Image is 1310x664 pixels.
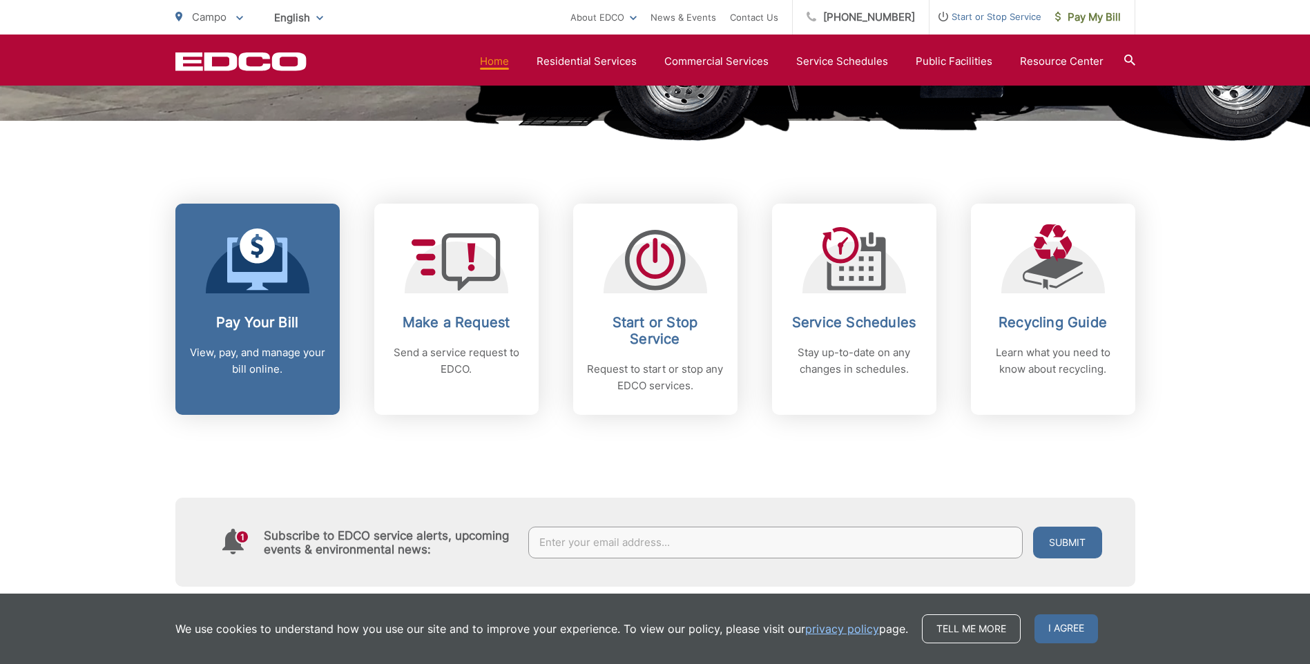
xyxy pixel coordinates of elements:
[587,314,724,347] h2: Start or Stop Service
[730,9,778,26] a: Contact Us
[922,614,1021,643] a: Tell me more
[175,204,340,415] a: Pay Your Bill View, pay, and manage your bill online.
[796,53,888,70] a: Service Schedules
[388,314,525,331] h2: Make a Request
[192,10,227,23] span: Campo
[772,204,936,415] a: Service Schedules Stay up-to-date on any changes in schedules.
[388,344,525,378] p: Send a service request to EDCO.
[651,9,716,26] a: News & Events
[189,314,326,331] h2: Pay Your Bill
[374,204,539,415] a: Make a Request Send a service request to EDCO.
[971,204,1135,415] a: Recycling Guide Learn what you need to know about recycling.
[1020,53,1104,70] a: Resource Center
[664,53,769,70] a: Commercial Services
[175,52,307,71] a: EDCD logo. Return to the homepage.
[786,314,923,331] h2: Service Schedules
[537,53,637,70] a: Residential Services
[1033,527,1102,558] button: Submit
[805,621,879,637] a: privacy policy
[1055,9,1121,26] span: Pay My Bill
[916,53,992,70] a: Public Facilities
[264,6,334,30] span: English
[570,9,637,26] a: About EDCO
[1034,614,1098,643] span: I agree
[189,344,326,378] p: View, pay, and manage your bill online.
[786,344,923,378] p: Stay up-to-date on any changes in schedules.
[985,344,1121,378] p: Learn what you need to know about recycling.
[175,621,908,637] p: We use cookies to understand how you use our site and to improve your experience. To view our pol...
[480,53,509,70] a: Home
[528,527,1023,558] input: Enter your email address...
[587,361,724,394] p: Request to start or stop any EDCO services.
[264,529,515,556] h4: Subscribe to EDCO service alerts, upcoming events & environmental news:
[985,314,1121,331] h2: Recycling Guide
